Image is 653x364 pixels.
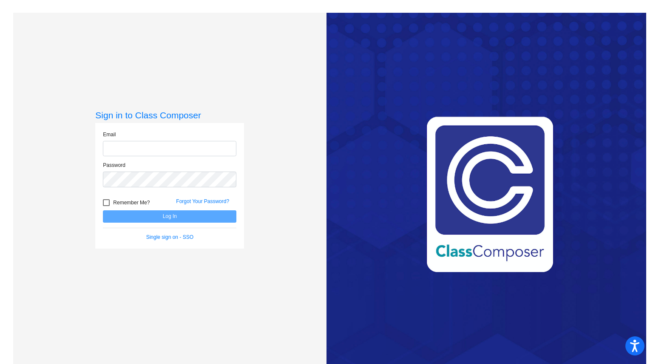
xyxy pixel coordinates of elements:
span: Remember Me? [113,198,150,208]
label: Password [103,161,125,169]
label: Email [103,131,116,138]
button: Log In [103,210,236,223]
h3: Sign in to Class Composer [95,110,244,120]
a: Single sign on - SSO [146,234,193,240]
a: Forgot Your Password? [176,198,229,204]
